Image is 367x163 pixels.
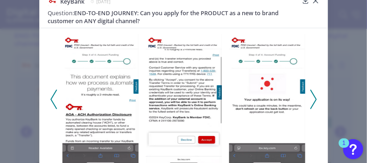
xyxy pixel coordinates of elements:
[48,9,299,25] h3: END-TO-END JOURNEY: Can you apply for the PRODUCT as a new to brand customer on ANY digital channel?
[343,139,363,159] button: Open Resource Center, 1 new notification
[48,9,74,17] span: Question:
[342,143,346,153] div: 1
